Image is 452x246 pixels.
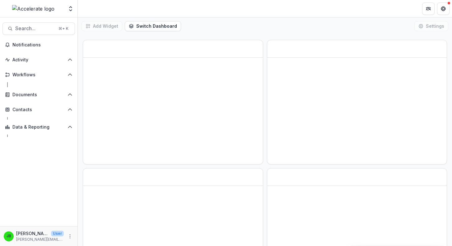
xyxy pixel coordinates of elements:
[82,21,122,31] button: Add Widget
[125,21,181,31] button: Switch Dashboard
[7,234,11,238] div: Jennifer Bronson
[66,233,74,240] button: More
[12,5,54,12] img: Accelerate logo
[66,2,75,15] button: Open entity switcher
[12,57,65,63] span: Activity
[80,4,107,13] nav: breadcrumb
[57,25,70,32] div: ⌘ + K
[12,42,72,48] span: Notifications
[2,105,75,115] button: Open Contacts
[414,21,448,31] button: Settings
[12,125,65,130] span: Data & Reporting
[15,26,55,31] span: Search...
[12,92,65,97] span: Documents
[2,70,75,80] button: Open Workflows
[2,40,75,50] button: Notifications
[2,22,75,35] button: Search...
[16,237,64,242] p: [PERSON_NAME][EMAIL_ADDRESS][PERSON_NAME][DOMAIN_NAME]
[51,231,64,236] p: User
[2,90,75,100] button: Open Documents
[437,2,450,15] button: Get Help
[12,107,65,112] span: Contacts
[12,72,65,78] span: Workflows
[2,55,75,65] button: Open Activity
[422,2,435,15] button: Partners
[2,122,75,132] button: Open Data & Reporting
[16,230,49,237] p: [PERSON_NAME]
